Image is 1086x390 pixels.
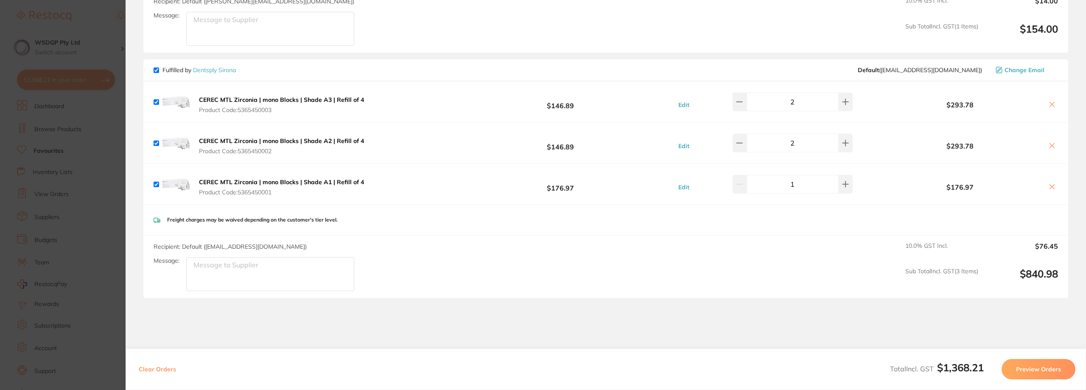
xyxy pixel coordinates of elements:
[136,359,179,379] button: Clear Orders
[1002,359,1075,379] button: Preview Orders
[858,66,879,74] b: Default
[676,142,692,150] button: Edit
[470,177,651,192] b: $176.97
[199,148,364,154] span: Product Code: 5365450002
[993,66,1058,74] button: Change Email
[676,183,692,191] button: Edit
[1005,67,1044,73] span: Change Email
[199,137,364,145] b: CEREC MTL Zirconia | mono Blocks | Shade A2 | Refill of 4
[905,242,978,261] span: 10.0 % GST Incl.
[985,23,1058,46] output: $154.00
[470,94,651,110] b: $146.89
[154,12,179,19] label: Message:
[193,66,236,74] a: Dentsply Sirona
[199,107,364,113] span: Product Code: 5365450003
[877,142,1043,150] b: $293.78
[877,183,1043,191] b: $176.97
[890,365,984,373] span: Total Incl. GST
[162,171,190,198] img: Y2IxdXhvZA
[154,257,179,264] label: Message:
[985,268,1058,291] output: $840.98
[162,129,190,157] img: bTVna3J2bw
[199,96,364,104] b: CEREC MTL Zirconia | mono Blocks | Shade A3 | Refill of 4
[196,137,367,155] button: CEREC MTL Zirconia | mono Blocks | Shade A2 | Refill of 4 Product Code:5365450002
[470,135,651,151] b: $146.89
[905,268,978,291] span: Sub Total Incl. GST ( 3 Items)
[167,217,338,223] p: Freight charges may be waived depending on the customer's tier level.
[162,67,236,73] p: Fulfilled by
[858,67,982,73] span: clientservices@dentsplysirona.com
[154,243,307,250] span: Recipient: Default ( [EMAIL_ADDRESS][DOMAIN_NAME] )
[676,101,692,109] button: Edit
[877,101,1043,109] b: $293.78
[162,88,190,115] img: em93cjQyaA
[196,96,367,114] button: CEREC MTL Zirconia | mono Blocks | Shade A3 | Refill of 4 Product Code:5365450003
[196,178,367,196] button: CEREC MTL Zirconia | mono Blocks | Shade A1 | Refill of 4 Product Code:5365450001
[199,189,364,196] span: Product Code: 5365450001
[199,178,364,186] b: CEREC MTL Zirconia | mono Blocks | Shade A1 | Refill of 4
[905,23,978,46] span: Sub Total Incl. GST ( 1 Items)
[985,242,1058,261] output: $76.45
[937,361,984,374] b: $1,368.21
